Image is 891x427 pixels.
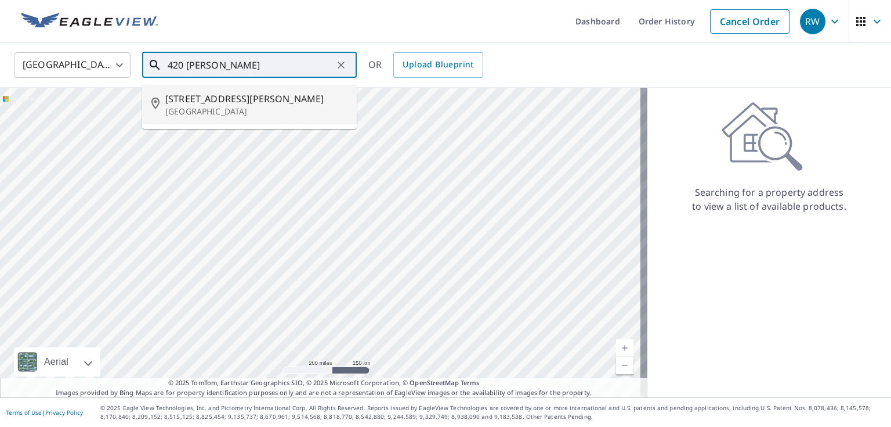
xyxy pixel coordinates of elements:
p: © 2025 Eagle View Technologies, Inc. and Pictometry International Corp. All Rights Reserved. Repo... [100,404,885,421]
span: © 2025 TomTom, Earthstar Geographics SIO, © 2025 Microsoft Corporation, © [168,378,480,388]
div: RW [800,9,825,34]
span: [STREET_ADDRESS][PERSON_NAME] [165,92,347,106]
div: Aerial [41,347,72,376]
div: Aerial [14,347,100,376]
a: Privacy Policy [45,408,83,417]
div: [GEOGRAPHIC_DATA] [15,49,131,81]
input: Search by address or latitude-longitude [168,49,333,81]
a: Upload Blueprint [393,52,483,78]
a: Cancel Order [710,9,789,34]
span: Upload Blueprint [403,58,473,72]
p: | [6,409,83,416]
button: Clear [333,57,349,73]
a: Current Level 5, Zoom Out [616,357,633,374]
a: Current Level 5, Zoom In [616,339,633,357]
p: Searching for a property address to view a list of available products. [691,185,847,213]
img: EV Logo [21,13,158,30]
p: [GEOGRAPHIC_DATA] [165,106,347,117]
a: OpenStreetMap [410,378,458,387]
a: Terms [461,378,480,387]
a: Terms of Use [6,408,42,417]
div: OR [368,52,483,78]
